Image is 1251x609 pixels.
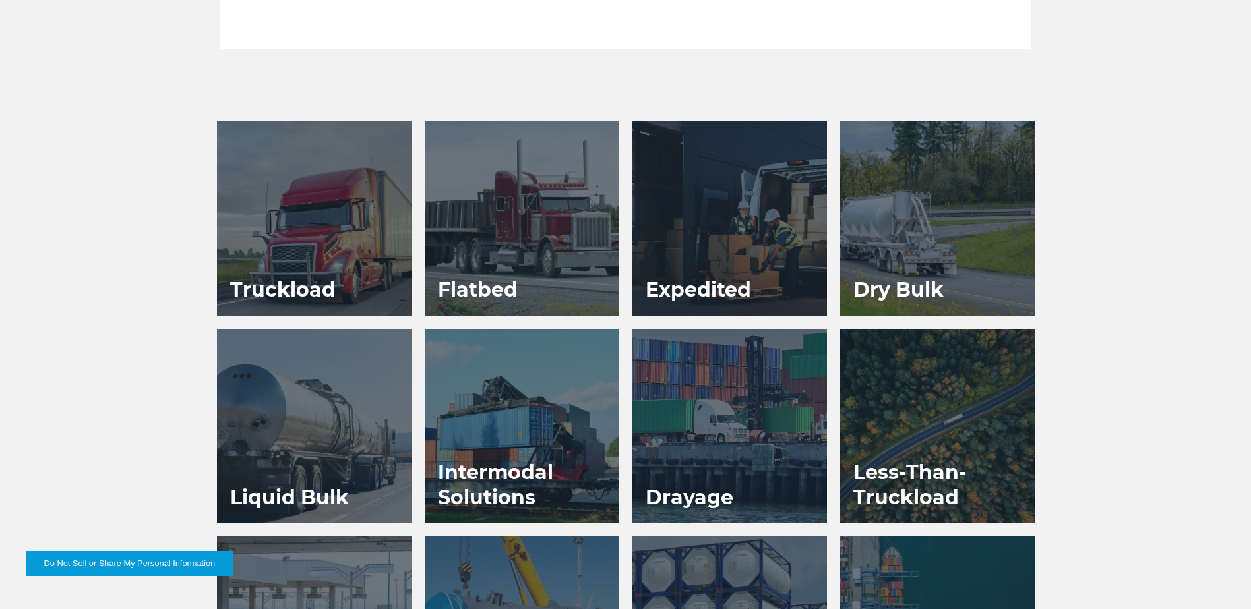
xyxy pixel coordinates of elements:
[840,264,957,316] h3: Dry Bulk
[217,329,412,523] a: Liquid Bulk
[632,264,764,316] h3: Expedited
[217,264,349,316] h3: Truckload
[840,447,1035,523] h3: Less-Than-Truckload
[425,264,531,316] h3: Flatbed
[217,472,362,523] h3: Liquid Bulk
[217,121,412,316] a: Truckload
[840,329,1035,523] a: Less-Than-Truckload
[632,121,827,316] a: Expedited
[632,329,827,523] a: Drayage
[425,121,619,316] a: Flatbed
[425,329,619,523] a: Intermodal Solutions
[632,472,747,523] h3: Drayage
[26,551,233,576] button: Do Not Sell or Share My Personal Information
[840,121,1035,316] a: Dry Bulk
[425,447,619,523] h3: Intermodal Solutions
